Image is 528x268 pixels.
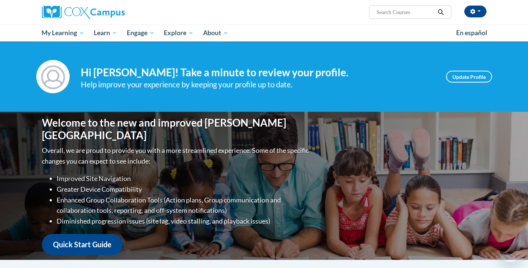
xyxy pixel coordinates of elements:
[42,145,311,167] p: Overall, we are proud to provide you with a more streamlined experience. Some of the specific cha...
[89,24,122,41] a: Learn
[451,25,492,41] a: En español
[464,6,487,17] button: Account Settings
[127,29,155,37] span: Engage
[37,24,89,41] a: My Learning
[446,71,492,83] a: Update Profile
[498,238,522,262] iframe: Button to launch messaging window
[198,24,233,41] a: About
[42,6,183,19] a: Cox Campus
[57,173,311,184] li: Improved Site Navigation
[164,29,193,37] span: Explore
[57,184,311,195] li: Greater Device Compatibility
[376,8,435,17] input: Search Courses
[81,66,435,79] h4: Hi [PERSON_NAME]! Take a minute to review your profile.
[94,29,117,37] span: Learn
[122,24,159,41] a: Engage
[203,29,228,37] span: About
[456,29,487,37] span: En español
[42,234,123,255] a: Quick Start Guide
[57,195,311,216] li: Enhanced Group Collaboration Tools (Action plans, Group communication and collaboration tools, re...
[81,78,435,91] div: Help improve your experience by keeping your profile up to date.
[159,24,198,41] a: Explore
[41,29,84,37] span: My Learning
[36,60,70,93] img: Profile Image
[42,6,125,19] img: Cox Campus
[31,24,498,41] div: Main menu
[57,216,311,227] li: Diminished progression issues (site lag, video stalling, and playback issues)
[435,8,446,17] button: Search
[42,117,311,141] h1: Welcome to the new and improved [PERSON_NAME][GEOGRAPHIC_DATA]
